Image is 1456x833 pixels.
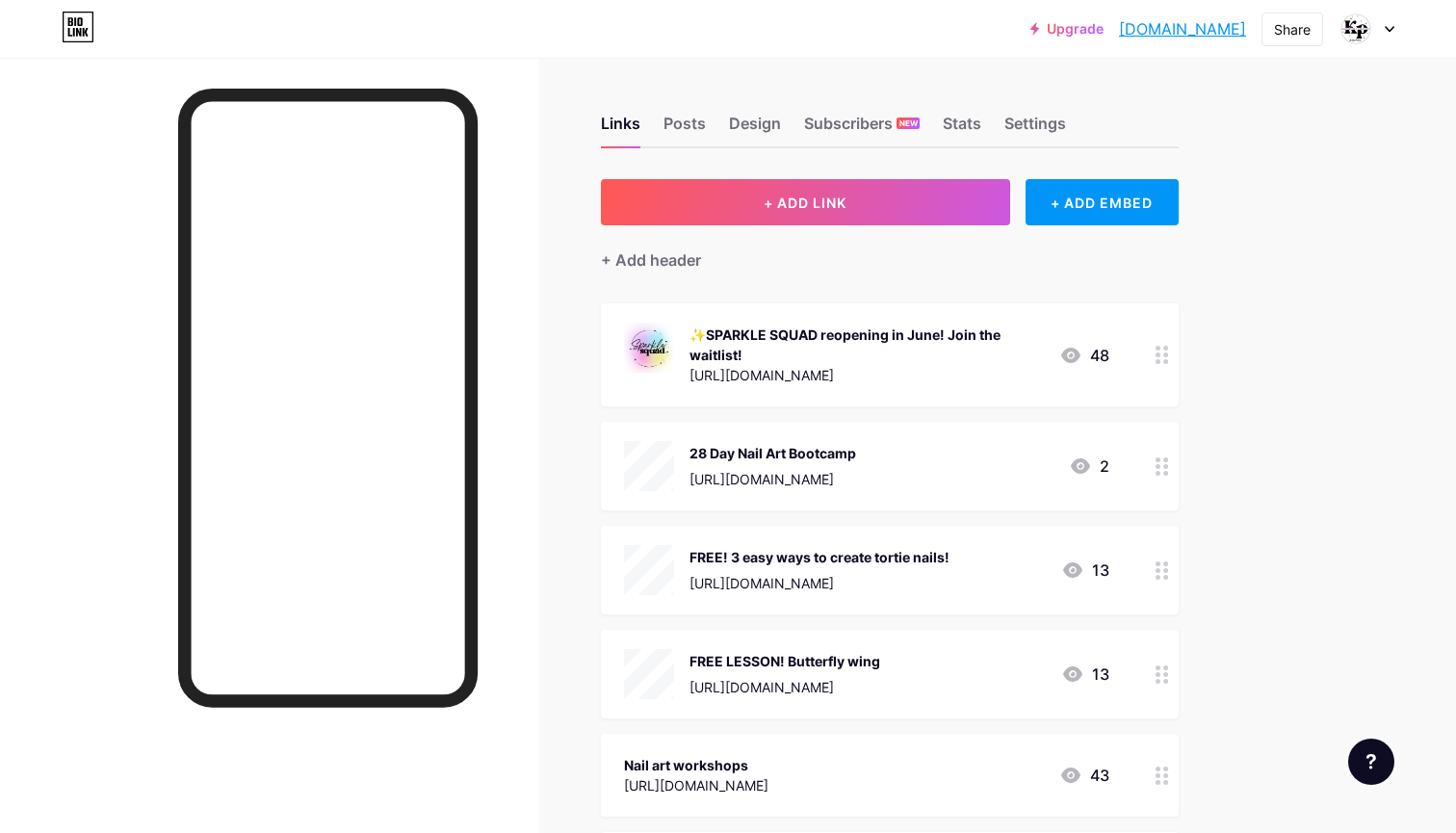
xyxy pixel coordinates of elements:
div: Share [1274,19,1311,39]
div: Posts [663,112,706,146]
div: + ADD EMBED [1026,179,1179,225]
div: 13 [1061,559,1109,582]
div: [URL][DOMAIN_NAME] [624,775,768,795]
div: Design [729,112,781,146]
a: [DOMAIN_NAME] [1119,17,1246,40]
div: Settings [1004,112,1066,146]
img: katypnailartist [1338,11,1374,47]
div: Subscribers [804,112,920,146]
div: [URL][DOMAIN_NAME] [689,469,856,489]
div: [URL][DOMAIN_NAME] [689,365,1044,385]
div: 2 [1069,455,1109,478]
div: + Add header [601,248,701,272]
div: 13 [1061,663,1109,686]
div: [URL][DOMAIN_NAME] [689,677,880,697]
div: Nail art workshops [624,755,768,775]
div: Stats [943,112,981,146]
a: Upgrade [1030,21,1104,37]
div: FREE LESSON! Butterfly wing [689,651,880,671]
span: + ADD LINK [764,195,846,211]
img: ✨SPARKLE SQUAD reopening in June! Join the waitlist! [624,323,674,373]
div: 48 [1059,344,1109,367]
span: NEW [899,117,918,129]
div: ✨SPARKLE SQUAD reopening in June! Join the waitlist! [689,325,1044,365]
button: + ADD LINK [601,179,1010,225]
div: 43 [1059,764,1109,787]
div: [URL][DOMAIN_NAME] [689,573,949,593]
div: Links [601,112,640,146]
div: FREE! 3 easy ways to create tortie nails! [689,547,949,567]
div: 28 Day Nail Art Bootcamp [689,443,856,463]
